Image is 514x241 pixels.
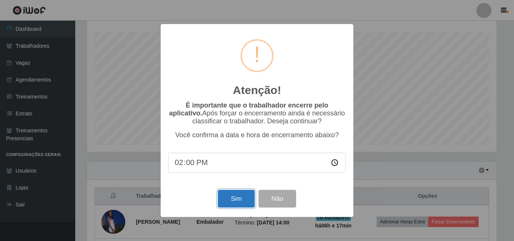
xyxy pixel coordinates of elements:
[218,190,254,208] button: Sim
[169,102,328,117] b: É importante que o trabalhador encerre pelo aplicativo.
[259,190,296,208] button: Não
[233,83,281,97] h2: Atenção!
[168,131,346,139] p: Você confirma a data e hora de encerramento abaixo?
[168,102,346,125] p: Após forçar o encerramento ainda é necessário classificar o trabalhador. Deseja continuar?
